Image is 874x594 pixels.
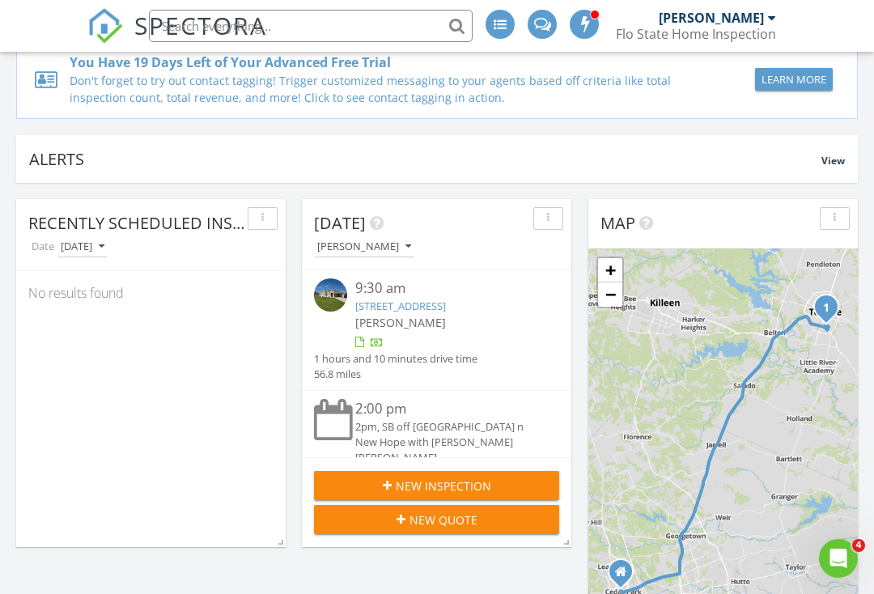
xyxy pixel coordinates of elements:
div: You Have 19 Days Left of Your Advanced Free Trial [70,53,711,72]
span: View [821,154,845,168]
div: 2:00 pm [355,399,539,419]
span: Recently Scheduled Inspections [28,212,309,234]
div: [DATE] [61,241,104,252]
button: Learn More [755,68,833,91]
div: [PERSON_NAME] [659,10,764,26]
div: [PERSON_NAME] [317,241,411,252]
a: SPECTORA [87,22,267,56]
div: 2pm, SB off [GEOGRAPHIC_DATA] n New Hope with [PERSON_NAME] [355,419,539,450]
img: 9347803%2Fcover_photos%2FEeQSnSNQjbekAphXqVhb%2Fsmall.jpg [314,278,347,312]
div: Alerts [29,148,821,170]
iframe: Intercom live chat [819,539,858,578]
div: Don't forget to try out contact tagging! Trigger customized messaging to your agents based off cr... [70,72,711,106]
button: [PERSON_NAME] [314,236,414,258]
div: No results found [16,271,286,315]
i: 1 [823,303,829,314]
a: [STREET_ADDRESS] [355,299,446,313]
button: [DATE] [57,236,108,258]
a: Zoom out [598,282,622,307]
img: The Best Home Inspection Software - Spectora [87,8,123,44]
span: Map [600,212,635,234]
div: [PERSON_NAME] [355,450,539,465]
button: New Inspection [314,471,559,500]
span: New Inspection [396,477,491,494]
span: [DATE] [314,212,366,234]
div: 908 W Whitestone Dr, Cedar Park TX 78613 [621,571,630,581]
div: Flo State Home Inspection [616,26,776,42]
div: 1 hours and 10 minutes drive time [314,351,477,367]
div: 2609 Torbensen Ct, Temple, TX 76504 [826,307,836,316]
a: 9:30 am [STREET_ADDRESS] [PERSON_NAME] 1 hours and 10 minutes drive time 56.8 miles [314,278,559,382]
button: New Quote [314,505,559,534]
span: 4 [852,539,865,552]
label: Date [28,235,57,257]
a: Zoom in [598,258,622,282]
span: New Quote [409,511,477,528]
span: [PERSON_NAME] [355,315,446,330]
div: 9:30 am [355,278,539,299]
div: Learn More [762,72,826,88]
input: Search everything... [149,10,473,42]
div: 56.8 miles [314,367,477,382]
